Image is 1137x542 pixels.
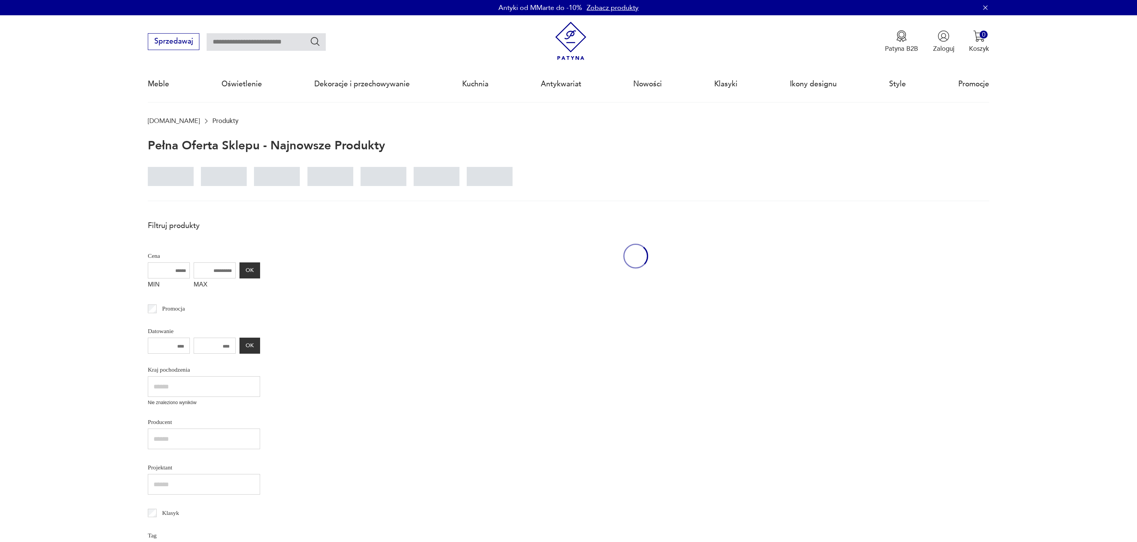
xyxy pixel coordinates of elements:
[587,3,639,13] a: Zobacz produkty
[222,66,262,102] a: Oświetlenie
[969,30,989,53] button: 0Koszyk
[148,278,190,293] label: MIN
[148,139,385,152] h1: Pełna oferta sklepu - najnowsze produkty
[148,33,199,50] button: Sprzedawaj
[194,278,236,293] label: MAX
[148,117,200,125] a: [DOMAIN_NAME]
[148,221,260,231] p: Filtruj produkty
[162,508,179,518] p: Klasyk
[148,463,260,472] p: Projektant
[239,262,260,278] button: OK
[885,30,918,53] button: Patyna B2B
[938,30,949,42] img: Ikonka użytkownika
[148,417,260,427] p: Producent
[973,30,985,42] img: Ikona koszyka
[933,30,954,53] button: Zaloguj
[623,216,648,296] div: oval-loading
[212,117,238,125] p: Produkty
[148,251,260,261] p: Cena
[462,66,488,102] a: Kuchnia
[552,22,590,60] img: Patyna - sklep z meblami i dekoracjami vintage
[885,44,918,53] p: Patyna B2B
[980,31,988,39] div: 0
[148,326,260,336] p: Datowanie
[885,30,918,53] a: Ikona medaluPatyna B2B
[148,399,260,406] p: Nie znaleziono wyników
[148,531,260,540] p: Tag
[714,66,738,102] a: Klasyki
[790,66,837,102] a: Ikony designu
[162,304,185,314] p: Promocja
[310,36,321,47] button: Szukaj
[148,365,260,375] p: Kraj pochodzenia
[933,44,954,53] p: Zaloguj
[239,338,260,354] button: OK
[148,66,169,102] a: Meble
[896,30,907,42] img: Ikona medalu
[314,66,410,102] a: Dekoracje i przechowywanie
[889,66,906,102] a: Style
[969,44,989,53] p: Koszyk
[541,66,581,102] a: Antykwariat
[148,39,199,45] a: Sprzedawaj
[633,66,662,102] a: Nowości
[498,3,582,13] p: Antyki od MMarte do -10%
[958,66,989,102] a: Promocje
